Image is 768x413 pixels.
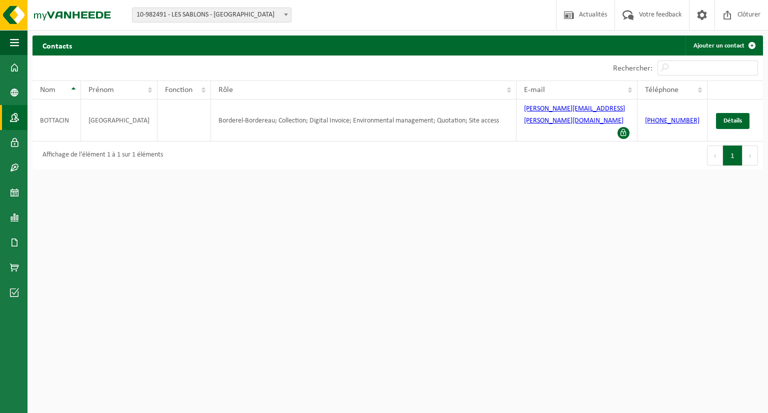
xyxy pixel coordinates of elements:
[524,105,625,124] a: [PERSON_NAME][EMAIL_ADDRESS][PERSON_NAME][DOMAIN_NAME]
[645,86,678,94] span: Téléphone
[81,99,157,141] td: [GEOGRAPHIC_DATA]
[524,86,545,94] span: E-mail
[742,145,758,165] button: Next
[32,99,81,141] td: BOTTACIN
[707,145,723,165] button: Previous
[685,35,762,55] a: Ajouter un contact
[716,113,749,129] a: Détails
[723,117,742,124] span: Détails
[37,146,163,164] div: Affichage de l'élément 1 à 1 sur 1 éléments
[218,86,233,94] span: Rôle
[40,86,55,94] span: Nom
[88,86,114,94] span: Prénom
[723,145,742,165] button: 1
[132,7,291,22] span: 10-982491 - LES SABLONS - MARCHE-LES-DAMES
[211,99,516,141] td: Borderel-Bordereau; Collection; Digital Invoice; Environmental management; Quotation; Site access
[165,86,192,94] span: Fonction
[613,64,652,72] label: Rechercher:
[132,8,291,22] span: 10-982491 - LES SABLONS - MARCHE-LES-DAMES
[645,117,699,124] a: [PHONE_NUMBER]
[32,35,82,55] h2: Contacts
